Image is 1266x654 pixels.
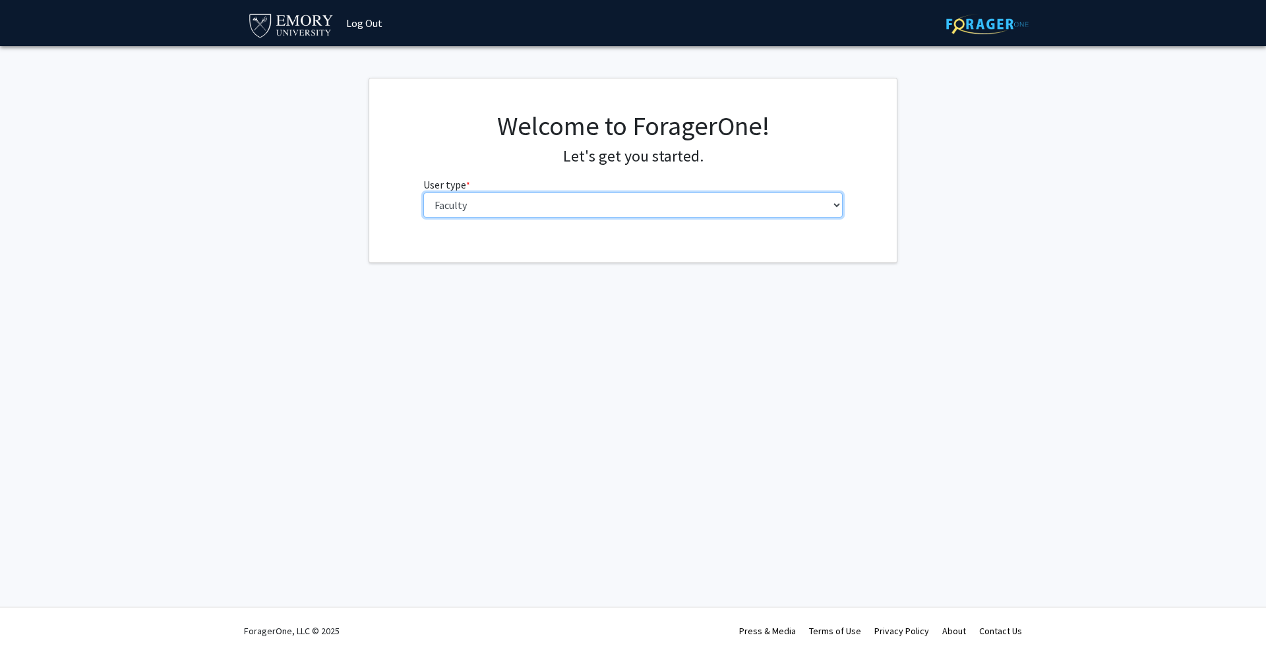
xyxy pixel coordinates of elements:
iframe: Chat [10,595,56,644]
h1: Welcome to ForagerOne! [423,110,843,142]
a: Terms of Use [809,625,861,637]
div: ForagerOne, LLC © 2025 [244,608,340,654]
img: ForagerOne Logo [946,14,1029,34]
h4: Let's get you started. [423,147,843,166]
a: Contact Us [979,625,1022,637]
label: User type [423,177,470,193]
a: Press & Media [739,625,796,637]
a: Privacy Policy [874,625,929,637]
a: About [942,625,966,637]
img: Emory University Logo [247,10,335,40]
